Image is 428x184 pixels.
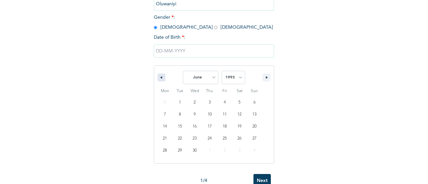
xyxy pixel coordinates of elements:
button: 3 [202,97,217,109]
span: 19 [237,121,241,133]
button: 10 [202,109,217,121]
span: Date of Birth : [154,34,185,41]
span: 5 [238,97,240,109]
span: 12 [237,109,241,121]
button: 1 [173,97,188,109]
span: Mon [157,86,173,97]
span: 16 [193,121,197,133]
span: 21 [163,133,167,145]
span: Wed [187,86,202,97]
img: tab_keywords_by_traffic_grey.svg [67,39,72,44]
img: tab_domain_overview_orange.svg [18,39,23,44]
div: Domain Overview [25,39,60,44]
button: 26 [232,133,247,145]
span: 7 [164,109,166,121]
span: Gender : [DEMOGRAPHIC_DATA] [DEMOGRAPHIC_DATA] [154,15,273,30]
span: 18 [223,121,227,133]
span: 28 [163,145,167,157]
span: 1 [179,97,181,109]
button: 19 [232,121,247,133]
div: v 4.0.24 [19,11,33,16]
span: 30 [193,145,197,157]
button: 20 [247,121,262,133]
span: 2 [194,97,196,109]
button: 11 [217,109,232,121]
img: website_grey.svg [11,17,16,23]
button: 17 [202,121,217,133]
span: 9 [194,109,196,121]
span: 24 [208,133,212,145]
button: 9 [187,109,202,121]
button: 21 [157,133,173,145]
button: 13 [247,109,262,121]
button: 7 [157,109,173,121]
span: 14 [163,121,167,133]
span: 3 [209,97,211,109]
button: 4 [217,97,232,109]
button: 23 [187,133,202,145]
input: DD-MM-YYYY [154,44,274,58]
button: 29 [173,145,188,157]
span: 6 [253,97,255,109]
span: Fri [217,86,232,97]
span: Thu [202,86,217,97]
button: 24 [202,133,217,145]
button: 8 [173,109,188,121]
span: Tue [173,86,188,97]
span: 22 [178,133,182,145]
span: 29 [178,145,182,157]
span: 26 [237,133,241,145]
span: Sat [232,86,247,97]
button: 15 [173,121,188,133]
button: 25 [217,133,232,145]
img: logo_orange.svg [11,11,16,16]
button: 27 [247,133,262,145]
button: 18 [217,121,232,133]
span: 17 [208,121,212,133]
button: 12 [232,109,247,121]
span: 25 [223,133,227,145]
span: Sun [247,86,262,97]
div: Domain: [DOMAIN_NAME] [17,17,74,23]
span: 27 [252,133,256,145]
button: 6 [247,97,262,109]
span: 23 [193,133,197,145]
span: 20 [252,121,256,133]
span: 8 [179,109,181,121]
button: 2 [187,97,202,109]
button: 28 [157,145,173,157]
button: 14 [157,121,173,133]
button: 16 [187,121,202,133]
span: 10 [208,109,212,121]
button: 22 [173,133,188,145]
div: Keywords by Traffic [74,39,113,44]
button: 5 [232,97,247,109]
span: 15 [178,121,182,133]
span: 11 [223,109,227,121]
span: 13 [252,109,256,121]
button: 30 [187,145,202,157]
span: 4 [224,97,226,109]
